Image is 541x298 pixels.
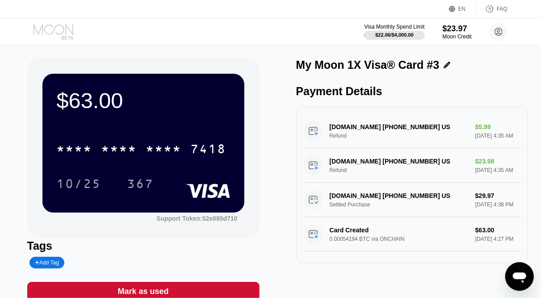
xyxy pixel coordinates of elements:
div: My Moon 1X Visa® Card #3 [296,59,440,71]
div: Visa Monthly Spend Limit [364,24,424,30]
div: Visa Monthly Spend Limit$22.06/$4,000.00 [364,24,424,40]
div: 10/25 [57,178,101,192]
div: Support Token:52e085d710 [156,215,237,222]
div: 367 [127,178,154,192]
div: Mark as used [117,286,168,297]
iframe: Button to launch messaging window [505,262,534,291]
div: EN [458,6,466,12]
div: Tags [27,239,260,252]
div: $23.97 [443,24,472,34]
div: $23.97Moon Credit [443,24,472,40]
div: 7418 [191,143,226,157]
div: EN [449,4,476,13]
div: $63.00 [57,88,230,113]
div: 10/25 [50,172,108,195]
div: Add Tag [35,260,59,266]
div: Add Tag [29,257,64,269]
div: FAQ [476,4,507,13]
div: Payment Details [296,85,528,98]
div: 367 [121,172,161,195]
div: FAQ [497,6,507,12]
div: Support Token: 52e085d710 [156,215,237,222]
div: Moon Credit [443,34,472,40]
div: $22.06 / $4,000.00 [375,32,414,38]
